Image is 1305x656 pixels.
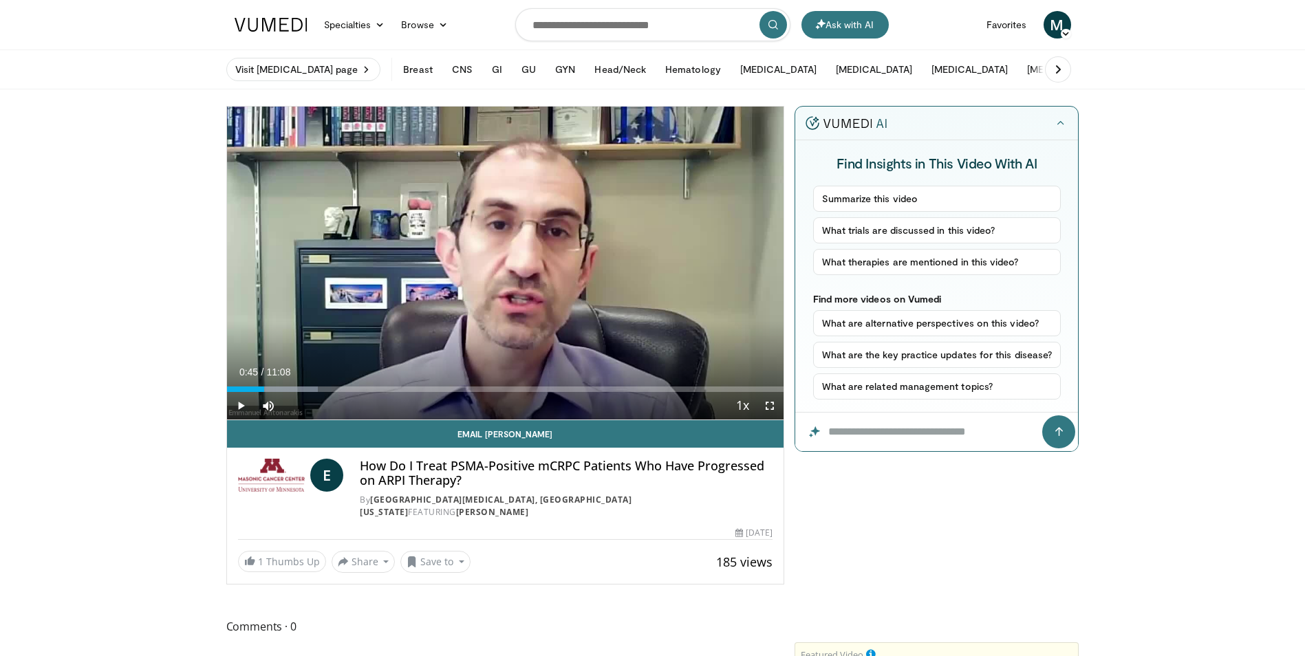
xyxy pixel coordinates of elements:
span: 185 views [716,554,773,570]
a: Visit [MEDICAL_DATA] page [226,58,381,81]
span: 0:45 [239,367,258,378]
input: Question for the AI [795,413,1078,451]
button: Breast [395,56,440,83]
button: [MEDICAL_DATA] [923,56,1016,83]
button: Mute [255,392,282,419]
button: What therapies are mentioned in this video? [813,249,1061,275]
a: 1 Thumbs Up [238,551,326,572]
button: Hematology [657,56,729,83]
input: Search topics, interventions [515,8,790,41]
a: Browse [393,11,456,39]
button: [MEDICAL_DATA] [1019,56,1112,83]
a: E [310,459,343,492]
img: vumedi-ai-logo.v2.svg [806,116,887,130]
button: [MEDICAL_DATA] [828,56,920,83]
button: Save to [400,551,471,573]
img: VuMedi Logo [235,18,308,32]
button: What trials are discussed in this video? [813,217,1061,243]
a: Favorites [978,11,1035,39]
button: Playback Rate [729,392,756,419]
div: By FEATURING [360,494,773,518]
button: Share [332,551,396,573]
h4: How Do I Treat PSMA-Positive mCRPC Patients Who Have Progressed on ARPI Therapy? [360,459,773,488]
div: [DATE] [735,527,773,539]
button: Fullscreen [756,392,784,419]
button: GI [484,56,510,83]
button: Ask with AI [801,11,889,39]
iframe: Advertisement [834,462,1040,634]
p: Find more videos on Vumedi [813,293,1061,305]
a: Email [PERSON_NAME] [227,420,784,448]
button: GU [513,56,544,83]
button: [MEDICAL_DATA] [732,56,825,83]
video-js: Video Player [227,107,784,420]
button: What are related management topics? [813,373,1061,400]
a: M [1044,11,1071,39]
button: GYN [547,56,583,83]
span: Comments 0 [226,617,785,635]
span: 11:08 [266,367,290,378]
button: CNS [444,56,481,83]
span: / [261,367,264,378]
a: Specialties [316,11,393,39]
h4: Find Insights in This Video With AI [813,154,1061,172]
div: Progress Bar [227,386,784,392]
button: Play [227,392,255,419]
span: 1 [258,555,263,568]
button: Head/Neck [586,56,654,83]
button: What are alternative perspectives on this video? [813,310,1061,336]
a: [GEOGRAPHIC_DATA][MEDICAL_DATA], [GEOGRAPHIC_DATA][US_STATE] [360,494,632,518]
a: [PERSON_NAME] [456,506,529,518]
img: Masonic Cancer Center, University of Minnesota [238,459,305,492]
button: Summarize this video [813,186,1061,212]
button: What are the key practice updates for this disease? [813,342,1061,368]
